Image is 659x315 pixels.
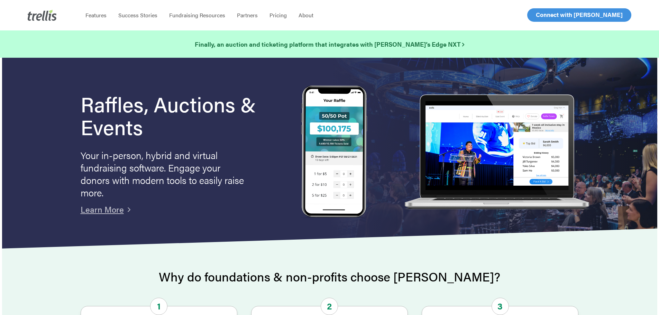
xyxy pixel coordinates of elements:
img: rafflelaptop_mac_optim.png [401,94,592,210]
span: Features [85,11,107,19]
a: Partners [231,12,264,19]
span: 2 [321,298,338,315]
a: Connect with [PERSON_NAME] [527,8,631,22]
span: 3 [492,298,509,315]
a: Success Stories [112,12,163,19]
span: Connect with [PERSON_NAME] [536,10,623,19]
p: Your in-person, hybrid and virtual fundraising software. Engage your donors with modern tools to ... [81,149,247,198]
img: Trellis Raffles, Auctions and Event Fundraising [301,85,367,219]
h1: Raffles, Auctions & Events [81,92,275,138]
a: Fundraising Resources [163,12,231,19]
h2: Why do foundations & non-profits choose [PERSON_NAME]? [81,270,579,284]
span: Success Stories [118,11,157,19]
span: 1 [150,298,167,315]
a: Pricing [264,12,293,19]
a: Finally, an auction and ticketing platform that integrates with [PERSON_NAME]’s Edge NXT [195,39,464,49]
a: Features [80,12,112,19]
a: About [293,12,319,19]
span: Partners [237,11,258,19]
img: Trellis [28,10,57,21]
a: Learn More [81,203,124,215]
span: Pricing [269,11,287,19]
span: About [299,11,313,19]
strong: Finally, an auction and ticketing platform that integrates with [PERSON_NAME]’s Edge NXT [195,40,464,48]
span: Fundraising Resources [169,11,225,19]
